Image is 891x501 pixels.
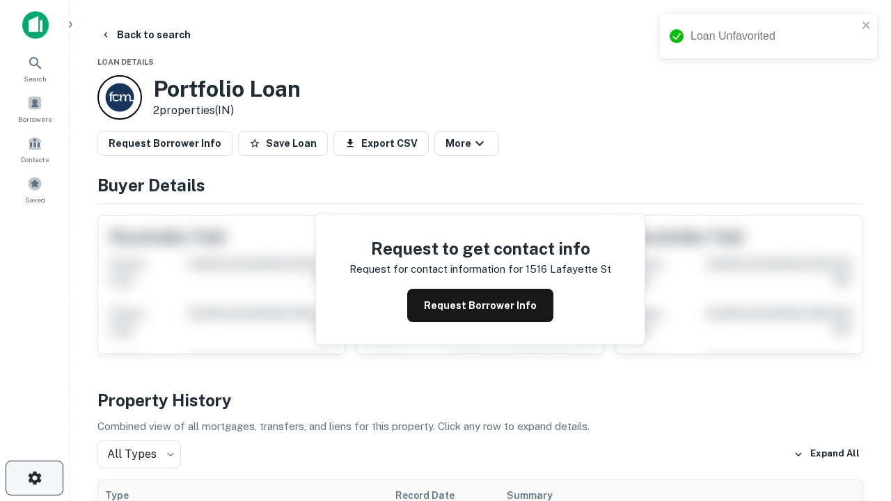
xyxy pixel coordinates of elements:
[97,388,863,413] h4: Property History
[4,90,65,127] a: Borrowers
[95,22,196,47] button: Back to search
[691,28,858,45] div: Loan Unfavorited
[821,390,891,456] iframe: Chat Widget
[407,289,553,322] button: Request Borrower Info
[238,131,328,156] button: Save Loan
[97,131,232,156] button: Request Borrower Info
[97,440,181,468] div: All Types
[526,261,611,278] p: 1516 lafayette st
[22,11,49,39] img: capitalize-icon.png
[97,418,863,435] p: Combined view of all mortgages, transfers, and liens for this property. Click any row to expand d...
[24,73,47,84] span: Search
[434,131,499,156] button: More
[4,170,65,208] a: Saved
[21,154,49,165] span: Contacts
[333,131,429,156] button: Export CSV
[4,49,65,87] a: Search
[97,173,863,198] h4: Buyer Details
[790,444,863,465] button: Expand All
[153,76,301,102] h3: Portfolio Loan
[153,102,301,119] p: 2 properties (IN)
[4,130,65,168] a: Contacts
[349,236,611,261] h4: Request to get contact info
[862,19,872,33] button: close
[97,58,154,66] span: Loan Details
[18,113,52,125] span: Borrowers
[349,261,523,278] p: Request for contact information for
[25,194,45,205] span: Saved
